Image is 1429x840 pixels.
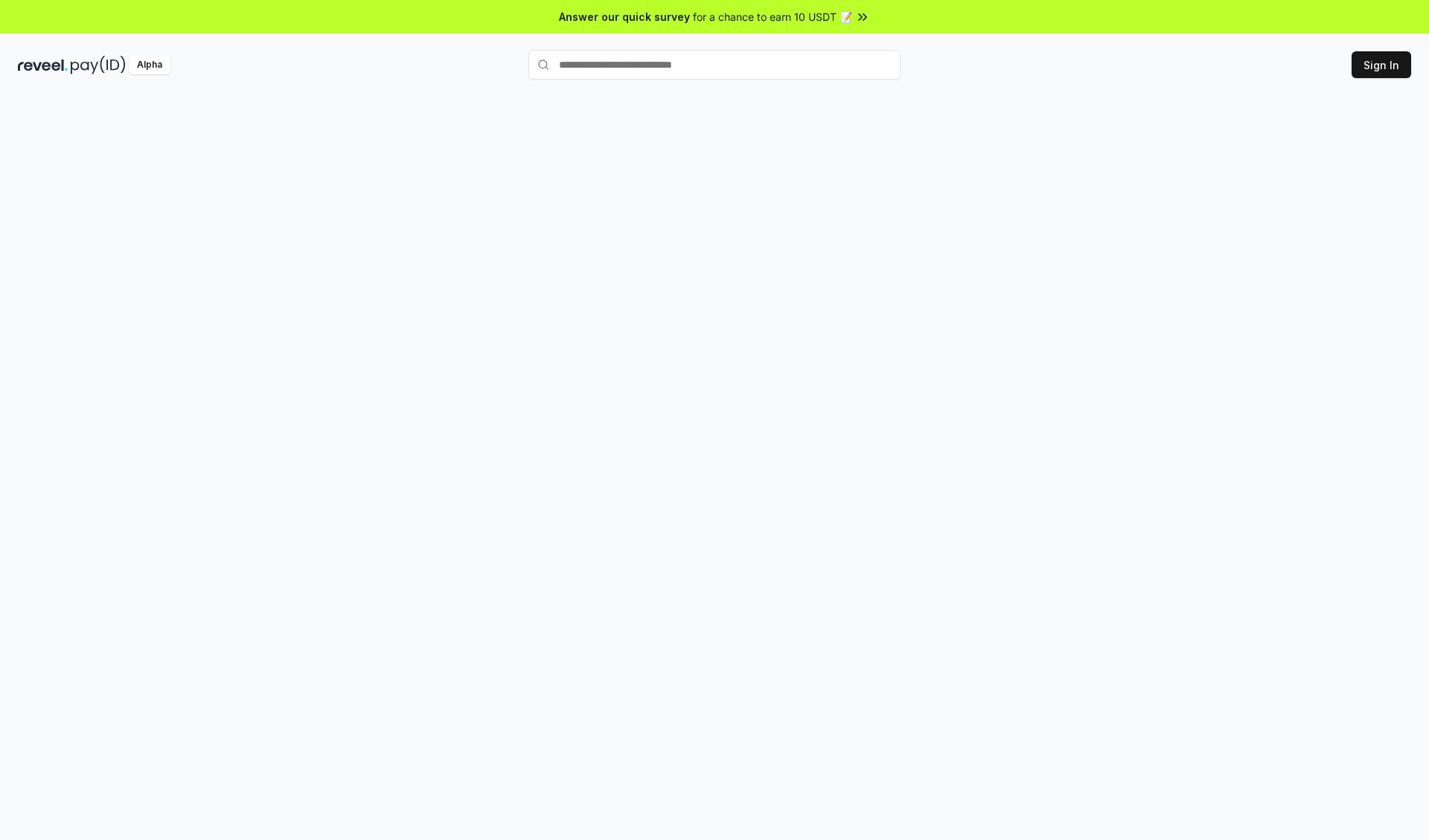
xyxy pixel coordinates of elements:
span: for a chance to earn 10 USDT 📝 [693,9,852,25]
span: Answer our quick survey [559,9,690,25]
img: pay_id [71,56,126,74]
div: Alpha [129,56,170,74]
img: reveel_dark [18,56,68,74]
button: Sign In [1352,51,1411,78]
